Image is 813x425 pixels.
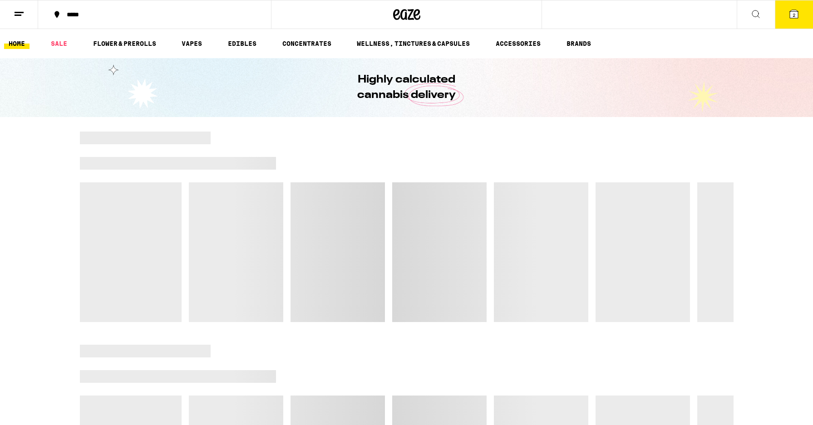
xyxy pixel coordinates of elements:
a: FLOWER & PREROLLS [89,38,161,49]
a: SALE [46,38,72,49]
a: WELLNESS, TINCTURES & CAPSULES [352,38,474,49]
a: VAPES [177,38,207,49]
button: 2 [775,0,813,29]
button: BRANDS [562,38,596,49]
a: CONCENTRATES [278,38,336,49]
span: 2 [793,12,795,18]
a: HOME [4,38,30,49]
h1: Highly calculated cannabis delivery [332,72,482,103]
a: EDIBLES [223,38,261,49]
a: ACCESSORIES [491,38,545,49]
